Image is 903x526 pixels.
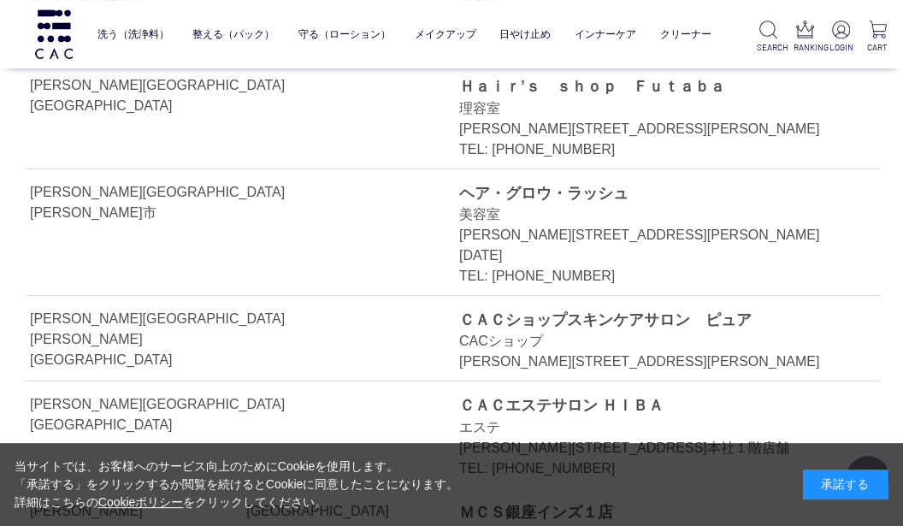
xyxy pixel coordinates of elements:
[829,21,853,54] a: LOGIN
[459,266,842,287] div: TEL: [PHONE_NUMBER]
[30,96,221,116] div: [GEOGRAPHIC_DATA]
[459,98,842,119] div: 理容室
[459,139,842,160] div: TEL: [PHONE_NUMBER]
[866,21,889,54] a: CART
[459,438,842,458] div: [PERSON_NAME][STREET_ADDRESS]本社１階店舗
[97,16,169,52] a: 洗う（洗浄料）
[794,21,817,54] a: RANKING
[459,182,842,204] div: ヘア・グロウ・ラッシュ
[459,309,842,331] div: ＣＡＣショップスキンケアサロン ピュア
[757,41,780,54] p: SEARCH
[794,41,817,54] p: RANKING
[32,9,75,58] img: logo
[459,225,842,266] div: [PERSON_NAME][STREET_ADDRESS][PERSON_NAME][DATE]
[803,470,888,499] div: 承諾する
[660,16,711,52] a: クリーナー
[192,16,274,52] a: 整える（パック）
[866,41,889,54] p: CART
[30,329,221,370] div: [PERSON_NAME][GEOGRAPHIC_DATA]
[575,16,636,52] a: インナーケア
[459,352,842,372] div: [PERSON_NAME][STREET_ADDRESS][PERSON_NAME]
[30,75,285,96] div: [PERSON_NAME][GEOGRAPHIC_DATA]
[30,394,285,415] div: [PERSON_NAME][GEOGRAPHIC_DATA]
[459,119,842,139] div: [PERSON_NAME][STREET_ADDRESS][PERSON_NAME]
[15,458,459,511] div: 当サイトでは、お客様へのサービス向上のためにCookieを使用します。 「承諾する」をクリックするか閲覧を続けるとCookieに同意したことになります。 詳細はこちらの をクリックしてください。
[459,417,842,438] div: エステ
[30,415,221,435] div: [GEOGRAPHIC_DATA]
[829,41,853,54] p: LOGIN
[30,309,285,329] div: [PERSON_NAME][GEOGRAPHIC_DATA]
[757,21,780,54] a: SEARCH
[459,204,842,225] div: 美容室
[459,394,842,417] div: ＣＡＣエステサロン ＨＩＢＡ
[30,182,285,203] div: [PERSON_NAME][GEOGRAPHIC_DATA]
[459,331,842,352] div: CACショップ
[30,203,221,223] div: [PERSON_NAME]市
[98,495,184,509] a: Cookieポリシー
[298,16,391,52] a: 守る（ローション）
[415,16,476,52] a: メイクアップ
[499,16,551,52] a: 日やけ止め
